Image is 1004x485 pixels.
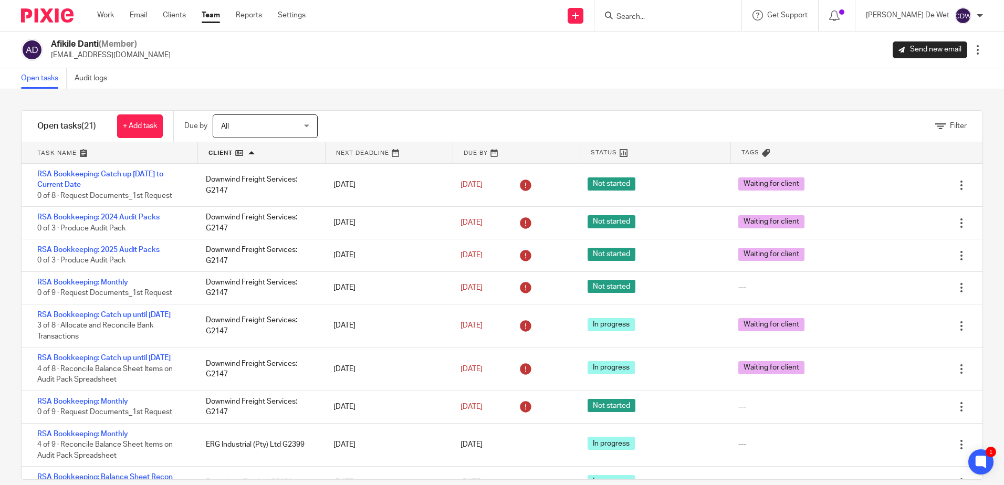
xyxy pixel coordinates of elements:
span: [DATE] [461,365,483,373]
div: Downwind Freight Services: G2147 [195,207,322,239]
h2: Afikile Danti [51,39,171,50]
span: Not started [588,399,635,412]
div: [DATE] [323,212,450,233]
div: ERG Industrial (Pty) Ltd G2399 [195,434,322,455]
a: Settings [278,10,306,20]
span: Waiting for client [738,177,804,191]
div: Downwind Freight Services: G2147 [195,272,322,304]
a: RSA Bookkeeping: Balance Sheet Recon [37,473,173,481]
span: [DATE] [461,251,483,259]
div: Downwind Freight Services: G2147 [195,169,322,201]
a: RSA Bookkeeping: Monthly [37,398,128,405]
span: 0 of 3 · Produce Audit Pack [37,225,125,232]
span: Get Support [767,12,808,19]
span: [DATE] [461,284,483,291]
div: [DATE] [323,174,450,195]
span: In progress [588,361,635,374]
span: 0 of 9 · Request Documents_1st Request [37,290,172,297]
div: --- [738,402,746,412]
span: In progress [588,437,635,450]
span: [DATE] [461,181,483,188]
span: 3 of 8 · Allocate and Reconcile Bank Transactions [37,322,153,340]
span: 0 of 9 · Request Documents_1st Request [37,408,172,416]
span: Status [591,148,617,157]
div: Downwind Freight Services: G2147 [195,391,322,423]
img: Pixie [21,8,74,23]
div: [DATE] [323,315,450,336]
a: RSA Bookkeeping: Catch up until [DATE] [37,311,171,319]
span: Filter [950,122,967,130]
div: Downwind Freight Services: G2147 [195,353,322,385]
span: Waiting for client [738,361,804,374]
div: --- [738,282,746,293]
span: 4 of 9 · Reconcile Balance Sheet Items on Audit Pack Spreadsheet [37,441,173,459]
span: All [221,123,229,130]
input: Search [615,13,710,22]
a: + Add task [117,114,163,138]
a: Clients [163,10,186,20]
p: Due by [184,121,207,131]
span: Not started [588,248,635,261]
a: RSA Bookkeeping: Catch up [DATE] to Current Date [37,171,163,188]
a: RSA Bookkeeping: 2024 Audit Packs [37,214,160,221]
span: Not started [588,177,635,191]
h1: Open tasks [37,121,96,132]
div: Downwind Freight Services: G2147 [195,239,322,271]
a: RSA Bookkeeping: Monthly [37,279,128,286]
div: [DATE] [323,434,450,455]
a: Audit logs [75,68,115,89]
span: Waiting for client [738,318,804,331]
span: 0 of 3 · Produce Audit Pack [37,257,125,265]
span: [DATE] [461,322,483,329]
div: 1 [986,447,996,457]
div: [DATE] [323,359,450,379]
a: RSA Bookkeeping: Catch up until [DATE] [37,354,171,362]
span: [DATE] [461,219,483,226]
span: Not started [588,280,635,293]
div: --- [738,439,746,450]
span: 0 of 8 · Request Documents_1st Request [37,192,172,199]
span: [DATE] [461,441,483,448]
a: Send new email [893,41,967,58]
span: Waiting for client [738,248,804,261]
span: [DATE] [461,403,483,410]
p: [PERSON_NAME] De Wet [866,10,949,20]
span: (21) [81,122,96,130]
p: [EMAIL_ADDRESS][DOMAIN_NAME] [51,50,171,60]
a: Work [97,10,114,20]
a: Open tasks [21,68,67,89]
a: Reports [236,10,262,20]
div: [DATE] [323,396,450,417]
span: Waiting for client [738,215,804,228]
span: (Member) [99,40,137,48]
div: [DATE] [323,277,450,298]
img: svg%3E [955,7,971,24]
span: 4 of 8 · Reconcile Balance Sheet Items on Audit Pack Spreadsheet [37,365,173,384]
div: [DATE] [323,245,450,266]
span: In progress [588,318,635,331]
a: RSA Bookkeeping: 2025 Audit Packs [37,246,160,254]
span: Not started [588,215,635,228]
span: Tags [741,148,759,157]
div: Downwind Freight Services: G2147 [195,310,322,342]
a: Team [202,10,220,20]
a: RSA Bookkeeping: Monthly [37,430,128,438]
img: svg%3E [21,39,43,61]
a: Email [130,10,147,20]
